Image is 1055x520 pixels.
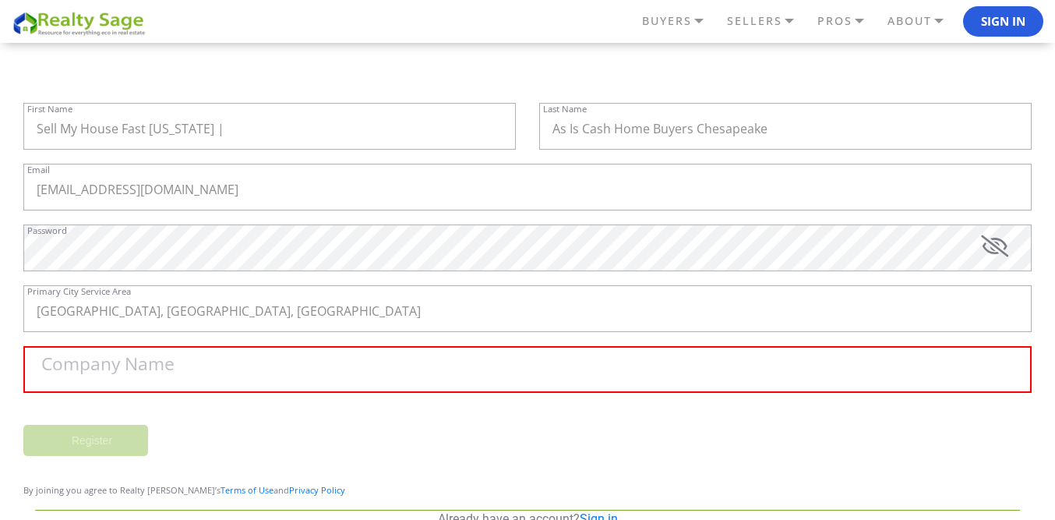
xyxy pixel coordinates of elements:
[543,104,587,113] label: Last Name
[27,226,67,235] label: Password
[963,6,1043,37] button: Sign In
[221,484,273,496] a: Terms of Use
[289,484,345,496] a: Privacy Policy
[41,356,175,373] label: Company Name
[27,287,131,295] label: Primary City Service Area
[12,9,152,37] img: REALTY SAGE
[723,8,813,34] a: SELLERS
[27,104,72,113] label: First Name
[27,165,50,174] label: Email
[638,8,723,34] a: BUYERS
[813,8,884,34] a: PROS
[884,8,963,34] a: ABOUT
[23,484,345,496] span: By joining you agree to Realty [PERSON_NAME]’s and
